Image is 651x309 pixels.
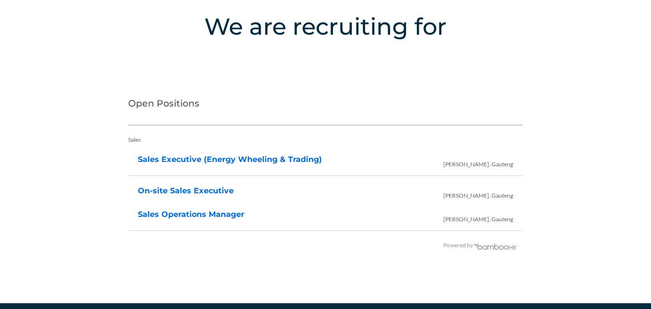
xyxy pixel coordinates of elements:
[43,10,608,43] h4: We are recruiting for
[138,155,322,164] a: Sales Executive (Energy Wheeling & Trading)
[128,236,519,255] div: Powered by
[138,210,244,219] a: Sales Operations Manager
[128,130,523,149] div: Sales
[128,87,523,125] h2: Open Positions
[473,242,518,250] img: BambooHR - HR software
[443,150,513,174] span: [PERSON_NAME], Gauteng
[443,182,513,205] span: [PERSON_NAME], Gauteng
[138,186,234,195] a: On-site Sales Executive
[443,205,513,229] span: [PERSON_NAME], Gauteng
